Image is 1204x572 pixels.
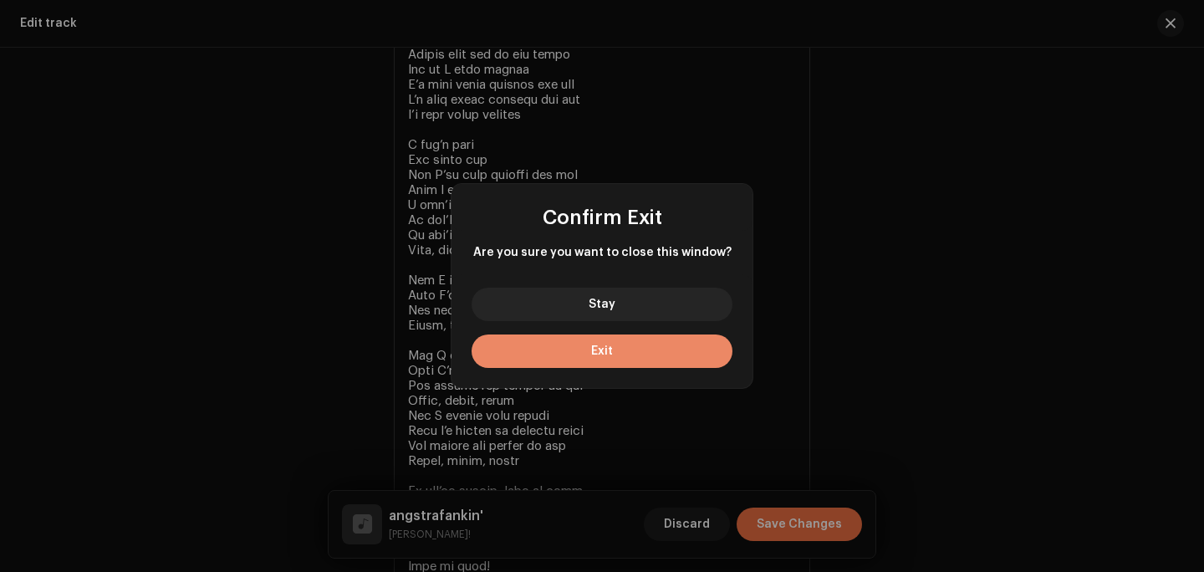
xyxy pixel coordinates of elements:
span: Confirm Exit [543,207,662,227]
span: Exit [591,345,613,357]
span: Stay [589,299,615,310]
button: Exit [472,335,732,368]
button: Stay [472,288,732,321]
span: Are you sure you want to close this window? [472,244,732,261]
